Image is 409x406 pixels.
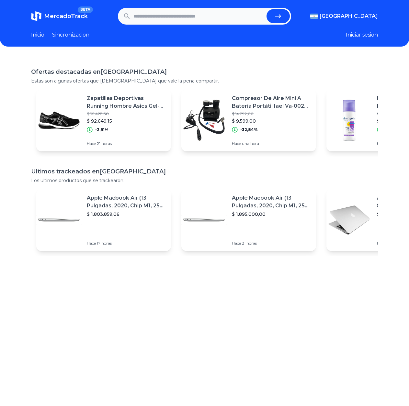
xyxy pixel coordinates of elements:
[232,211,311,217] p: $ 1.895.000,00
[87,211,166,217] p: $ 1.803.859,06
[31,67,378,76] h1: Ofertas destacadas en [GEOGRAPHIC_DATA]
[52,31,89,39] a: Sincronizacion
[36,89,171,151] a: Featured imageZapatillas Deportivas Running Hombre Asics Gel-equation 13$ 95.428,30$ 92.649,15-2,...
[87,94,166,110] p: Zapatillas Deportivas Running Hombre Asics Gel-equation 13
[31,11,41,21] img: MercadoTrack
[232,118,311,124] p: $ 9.599,00
[346,31,378,39] button: Iniciar sesion
[95,127,108,132] p: -2,91%
[232,94,311,110] p: Compresor De Aire Mini A Batería Portátil Iael Va-002 10l 12v Negro
[44,13,88,20] span: MercadoTrack
[326,98,372,143] img: Featured image
[36,189,171,251] a: Featured imageApple Macbook Air (13 Pulgadas, 2020, Chip M1, 256 Gb De Ssd, 8 Gb De Ram) - Plata$...
[181,189,316,251] a: Featured imageApple Macbook Air (13 Pulgadas, 2020, Chip M1, 256 Gb De Ssd, 8 Gb De Ram) - Plata$...
[87,118,166,124] p: $ 92.649,15
[232,111,311,116] p: $ 14.292,00
[232,194,311,210] p: Apple Macbook Air (13 Pulgadas, 2020, Chip M1, 256 Gb De Ssd, 8 Gb De Ram) - Plata
[31,167,378,176] h1: Ultimos trackeados en [GEOGRAPHIC_DATA]
[31,31,44,39] a: Inicio
[181,197,227,243] img: Featured image
[31,177,378,184] p: Los ultimos productos que se trackearon.
[36,98,82,143] img: Featured image
[78,6,93,13] span: BETA
[232,241,311,246] p: Hace 21 horas
[87,141,166,146] p: Hace 21 horas
[87,111,166,116] p: $ 95.428,30
[240,127,258,132] p: -32,84%
[320,12,378,20] span: [GEOGRAPHIC_DATA]
[87,194,166,210] p: Apple Macbook Air (13 Pulgadas, 2020, Chip M1, 256 Gb De Ssd, 8 Gb De Ram) - Plata
[310,12,378,20] button: [GEOGRAPHIC_DATA]
[181,98,227,143] img: Featured image
[310,14,318,19] img: Argentina
[31,78,378,84] p: Estas son algunas ofertas que [DEMOGRAPHIC_DATA] que vale la pena compartir.
[232,141,311,146] p: Hace una hora
[326,197,372,243] img: Featured image
[87,241,166,246] p: Hace 17 horas
[181,89,316,151] a: Featured imageCompresor De Aire Mini A Batería Portátil Iael Va-002 10l 12v Negro$ 14.292,00$ 9.5...
[31,11,88,21] a: MercadoTrackBETA
[36,197,82,243] img: Featured image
